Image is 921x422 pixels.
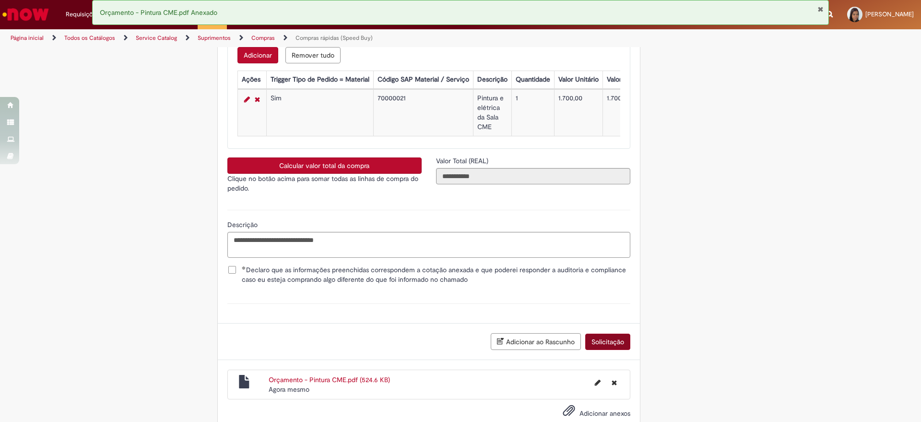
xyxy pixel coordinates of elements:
a: Service Catalog [136,34,177,42]
th: Valor Total Moeda [602,71,664,89]
td: 70000021 [373,90,473,136]
ul: Trilhas de página [7,29,607,47]
a: Compras rápidas (Speed Buy) [295,34,373,42]
button: Add a row for Lista de Itens [237,47,278,63]
th: Ações [237,71,266,89]
span: Descrição [227,220,260,229]
td: 1.700,00 [602,90,664,136]
button: Calcular valor total da compra [227,157,422,174]
a: Suprimentos [198,34,231,42]
span: Declaro que as informações preenchidas correspondem a cotação anexada e que poderei responder a a... [242,265,630,284]
button: Adicionar ao Rascunho [491,333,581,350]
th: Descrição [473,71,511,89]
td: Sim [266,90,373,136]
label: Somente leitura - Valor Total (REAL) [436,156,490,166]
p: Clique no botão acima para somar todas as linhas de compra do pedido. [227,174,422,193]
button: Editar nome de arquivo Orçamento - Pintura CME.pdf [589,375,606,390]
button: Excluir Orçamento - Pintura CME.pdf [606,375,623,390]
span: Requisições [66,10,99,19]
input: Valor Total (REAL) [436,168,630,184]
a: Remover linha 1 [252,94,262,105]
span: [PERSON_NAME] [865,10,914,18]
th: Trigger Tipo de Pedido = Material [266,71,373,89]
td: 1.700,00 [554,90,602,136]
span: Obrigatório Preenchido [242,266,246,270]
button: Solicitação [585,334,630,350]
span: Agora mesmo [269,385,309,394]
a: Compras [251,34,275,42]
a: Página inicial [11,34,44,42]
button: Fechar Notificação [817,5,824,13]
a: Editar Linha 1 [242,94,252,105]
th: Valor Unitário [554,71,602,89]
span: Orçamento - Pintura CME.pdf Anexado [100,8,217,17]
span: Adicionar anexos [579,409,630,418]
button: Remove all rows for Lista de Itens [285,47,341,63]
a: Orçamento - Pintura CME.pdf (524.6 KB) [269,375,390,384]
a: Todos os Catálogos [64,34,115,42]
time: 27/09/2025 17:17:46 [269,385,309,394]
td: 1 [511,90,554,136]
textarea: Descrição [227,232,630,258]
td: Pintura e elétrica da Sala CME [473,90,511,136]
th: Código SAP Material / Serviço [373,71,473,89]
th: Quantidade [511,71,554,89]
img: ServiceNow [1,5,50,24]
